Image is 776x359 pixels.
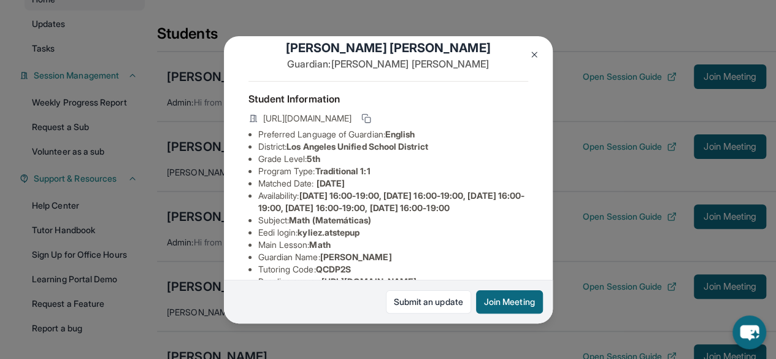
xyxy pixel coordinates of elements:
li: Tutoring Code : [258,263,528,276]
a: Submit an update [386,290,471,314]
li: Program Type: [258,165,528,177]
li: Guardian Name : [258,251,528,263]
button: Copy link [359,111,374,126]
li: Matched Date: [258,177,528,190]
li: Availability: [258,190,528,214]
span: [DATE] [317,178,345,188]
img: Close Icon [529,50,539,60]
li: Baseline survey : [258,276,528,288]
span: kyliez.atstepup [298,227,359,237]
li: Subject : [258,214,528,226]
span: Los Angeles Unified School District [286,141,428,152]
span: Math (Matemáticas) [289,215,371,225]
li: Preferred Language of Guardian: [258,128,528,141]
li: Main Lesson : [258,239,528,251]
span: 5th [307,153,320,164]
span: [PERSON_NAME] [320,252,392,262]
li: Grade Level: [258,153,528,165]
button: chat-button [732,315,766,349]
li: Eedi login : [258,226,528,239]
button: Join Meeting [476,290,543,314]
h1: [PERSON_NAME] [PERSON_NAME] [248,39,528,56]
p: Guardian: [PERSON_NAME] [PERSON_NAME] [248,56,528,71]
span: [URL][DOMAIN_NAME] [321,276,417,287]
span: [URL][DOMAIN_NAME] [263,112,352,125]
span: Traditional 1:1 [315,166,370,176]
h4: Student Information [248,91,528,106]
span: Math [309,239,330,250]
li: District: [258,141,528,153]
span: QCDP2S [316,264,351,274]
span: English [385,129,415,139]
span: [DATE] 16:00-19:00, [DATE] 16:00-19:00, [DATE] 16:00-19:00, [DATE] 16:00-19:00, [DATE] 16:00-19:00 [258,190,525,213]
